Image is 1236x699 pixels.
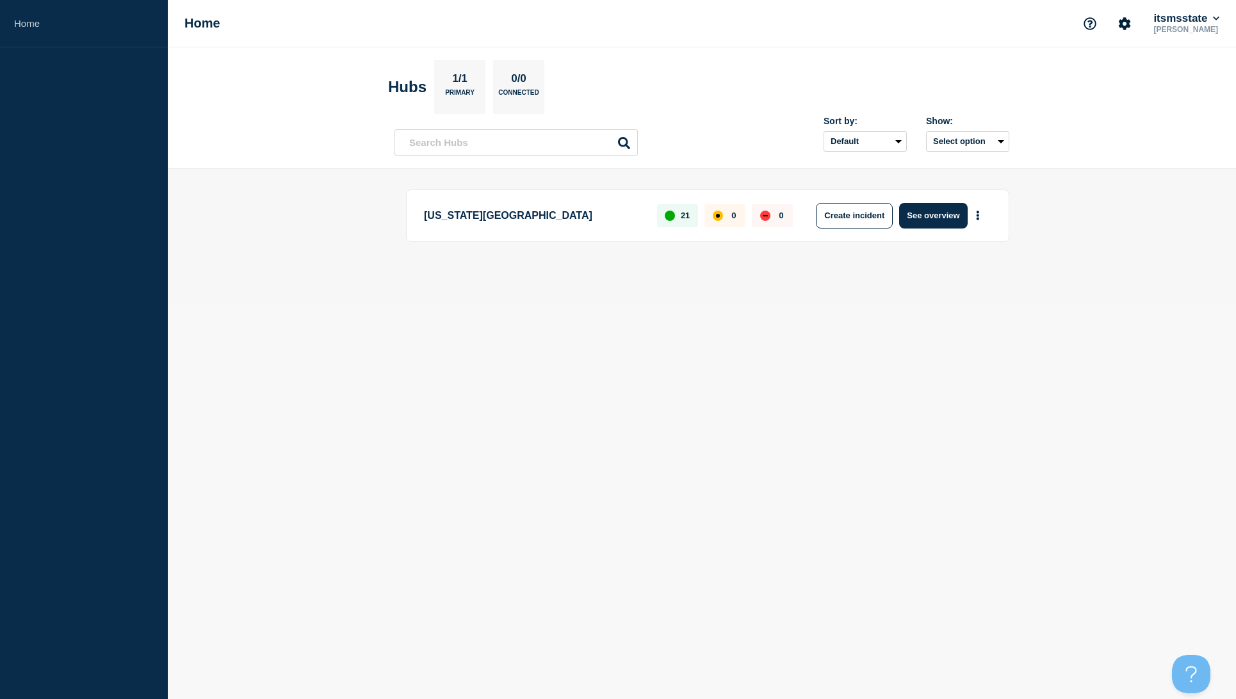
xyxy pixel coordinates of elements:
p: 0 [779,211,783,220]
button: Select option [926,131,1009,152]
select: Sort by [824,131,907,152]
div: down [760,211,770,221]
button: Create incident [816,203,893,229]
input: Search Hubs [394,129,638,156]
iframe: Help Scout Beacon - Open [1172,655,1210,693]
button: See overview [899,203,967,229]
h2: Hubs [388,78,427,96]
button: More actions [970,204,986,227]
p: 0 [731,211,736,220]
h1: Home [184,16,220,31]
button: Support [1077,10,1103,37]
button: itsmsstate [1151,12,1222,25]
div: Sort by: [824,116,907,126]
div: up [665,211,675,221]
p: 21 [681,211,690,220]
button: Account settings [1111,10,1138,37]
div: Show: [926,116,1009,126]
p: 1/1 [448,72,473,89]
p: [PERSON_NAME] [1151,25,1222,34]
p: Connected [498,89,539,102]
div: affected [713,211,723,221]
p: [US_STATE][GEOGRAPHIC_DATA] [424,203,642,229]
p: Primary [445,89,475,102]
p: 0/0 [507,72,532,89]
